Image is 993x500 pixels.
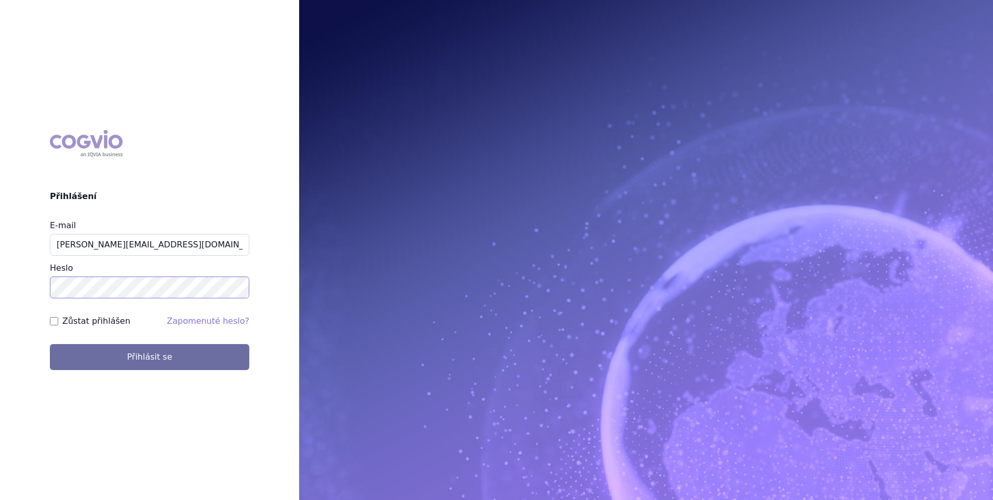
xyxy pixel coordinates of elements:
[167,316,249,326] a: Zapomenuté heslo?
[50,220,76,230] label: E-mail
[50,130,123,157] div: COGVIO
[50,190,249,203] h2: Přihlášení
[50,344,249,370] button: Přihlásit se
[62,315,130,327] label: Zůstat přihlášen
[50,263,73,273] label: Heslo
